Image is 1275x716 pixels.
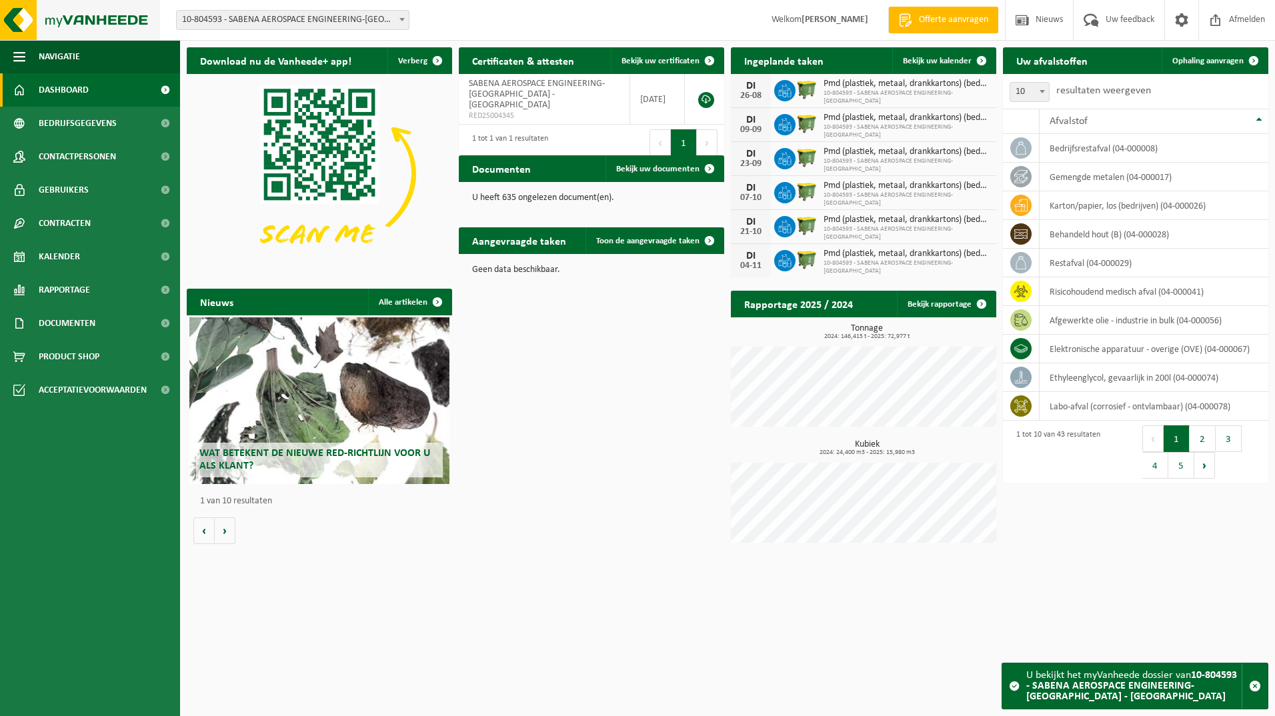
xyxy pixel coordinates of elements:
[1164,425,1190,452] button: 1
[187,47,365,73] h2: Download nu de Vanheede+ app!
[398,57,427,65] span: Verberg
[738,91,764,101] div: 26-08
[39,240,80,273] span: Kalender
[616,165,700,173] span: Bekijk uw documenten
[472,193,711,203] p: U heeft 635 ongelezen document(en).
[39,207,91,240] span: Contracten
[796,180,818,203] img: WB-1100-HPE-GN-50
[187,289,247,315] h2: Nieuws
[738,149,764,159] div: DI
[1040,191,1269,220] td: karton/papier, los (bedrijven) (04-000026)
[1162,47,1267,74] a: Ophaling aanvragen
[193,517,215,544] button: Vorige
[1050,116,1088,127] span: Afvalstof
[39,140,116,173] span: Contactpersonen
[187,74,452,273] img: Download de VHEPlus App
[469,111,619,121] span: RED25004345
[459,227,579,253] h2: Aangevraagde taken
[796,248,818,271] img: WB-1100-HPE-GN-50
[1216,425,1242,452] button: 3
[796,112,818,135] img: WB-1100-HPE-GN-50
[897,291,995,317] a: Bekijk rapportage
[903,57,972,65] span: Bekijk uw kalender
[215,517,235,544] button: Volgende
[465,128,548,157] div: 1 tot 1 van 1 resultaten
[824,157,990,173] span: 10-804593 - SABENA AEROSPACE ENGINEERING-[GEOGRAPHIC_DATA]
[1194,452,1215,479] button: Next
[824,123,990,139] span: 10-804593 - SABENA AEROSPACE ENGINEERING-[GEOGRAPHIC_DATA]
[200,497,445,506] p: 1 van 10 resultaten
[824,215,990,225] span: Pmd (plastiek, metaal, drankkartons) (bedrijven)
[824,113,990,123] span: Pmd (plastiek, metaal, drankkartons) (bedrijven)
[731,47,837,73] h2: Ingeplande taken
[824,249,990,259] span: Pmd (plastiek, metaal, drankkartons) (bedrijven)
[387,47,451,74] button: Verberg
[738,217,764,227] div: DI
[1010,82,1050,102] span: 10
[1168,452,1194,479] button: 5
[738,183,764,193] div: DI
[1040,134,1269,163] td: bedrijfsrestafval (04-000008)
[888,7,998,33] a: Offerte aanvragen
[368,289,451,315] a: Alle artikelen
[39,307,95,340] span: Documenten
[824,225,990,241] span: 10-804593 - SABENA AEROSPACE ENGINEERING-[GEOGRAPHIC_DATA]
[796,78,818,101] img: WB-1100-HPE-GN-50
[1040,249,1269,277] td: restafval (04-000029)
[1003,47,1101,73] h2: Uw afvalstoffen
[1026,670,1237,702] strong: 10-804593 - SABENA AEROSPACE ENGINEERING-[GEOGRAPHIC_DATA] - [GEOGRAPHIC_DATA]
[738,333,996,340] span: 2024: 146,415 t - 2025: 72,977 t
[611,47,723,74] a: Bekijk uw certificaten
[39,73,89,107] span: Dashboard
[738,261,764,271] div: 04-11
[1026,663,1242,709] div: U bekijkt het myVanheede dossier van
[796,214,818,237] img: WB-1100-HPE-GN-50
[892,47,995,74] a: Bekijk uw kalender
[824,147,990,157] span: Pmd (plastiek, metaal, drankkartons) (bedrijven)
[738,159,764,169] div: 23-09
[916,13,992,27] span: Offerte aanvragen
[1040,277,1269,306] td: risicohoudend medisch afval (04-000041)
[1010,424,1100,480] div: 1 tot 10 van 43 resultaten
[585,227,723,254] a: Toon de aangevraagde taken
[824,181,990,191] span: Pmd (plastiek, metaal, drankkartons) (bedrijven)
[459,155,544,181] h2: Documenten
[39,340,99,373] span: Product Shop
[39,107,117,140] span: Bedrijfsgegevens
[824,191,990,207] span: 10-804593 - SABENA AEROSPACE ENGINEERING-[GEOGRAPHIC_DATA]
[39,40,80,73] span: Navigatie
[39,273,90,307] span: Rapportage
[472,265,711,275] p: Geen data beschikbaar.
[459,47,587,73] h2: Certificaten & attesten
[1040,335,1269,363] td: elektronische apparatuur - overige (OVE) (04-000067)
[1142,425,1164,452] button: Previous
[824,89,990,105] span: 10-804593 - SABENA AEROSPACE ENGINEERING-[GEOGRAPHIC_DATA]
[605,155,723,182] a: Bekijk uw documenten
[1190,425,1216,452] button: 2
[697,129,718,156] button: Next
[177,11,409,29] span: 10-804593 - SABENA AEROSPACE ENGINEERING-CHARLEROI - GOSSELIES
[738,227,764,237] div: 21-10
[39,173,89,207] span: Gebruikers
[650,129,671,156] button: Previous
[731,291,866,317] h2: Rapportage 2025 / 2024
[199,448,430,471] span: Wat betekent de nieuwe RED-richtlijn voor u als klant?
[824,79,990,89] span: Pmd (plastiek, metaal, drankkartons) (bedrijven)
[1040,392,1269,421] td: labo-afval (corrosief - ontvlambaar) (04-000078)
[738,324,996,340] h3: Tonnage
[189,317,449,484] a: Wat betekent de nieuwe RED-richtlijn voor u als klant?
[738,193,764,203] div: 07-10
[1142,452,1168,479] button: 4
[596,237,700,245] span: Toon de aangevraagde taken
[671,129,697,156] button: 1
[738,251,764,261] div: DI
[1010,83,1049,101] span: 10
[1172,57,1244,65] span: Ophaling aanvragen
[824,259,990,275] span: 10-804593 - SABENA AEROSPACE ENGINEERING-[GEOGRAPHIC_DATA]
[738,115,764,125] div: DI
[1040,306,1269,335] td: afgewerkte olie - industrie in bulk (04-000056)
[39,373,147,407] span: Acceptatievoorwaarden
[469,79,605,110] span: SABENA AEROSPACE ENGINEERING-[GEOGRAPHIC_DATA] - [GEOGRAPHIC_DATA]
[1040,220,1269,249] td: behandeld hout (B) (04-000028)
[621,57,700,65] span: Bekijk uw certificaten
